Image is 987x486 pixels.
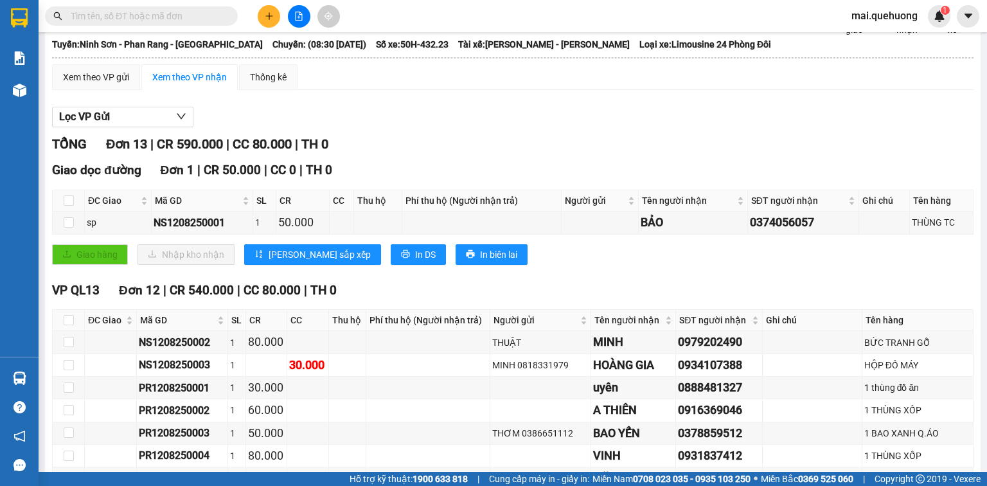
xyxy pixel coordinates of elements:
[934,10,945,22] img: icon-new-feature
[139,334,226,350] div: NS1208250002
[957,5,979,28] button: caret-down
[230,336,244,350] div: 1
[678,401,760,419] div: 0916369046
[230,381,244,395] div: 1
[88,194,138,208] span: ĐC Giao
[798,474,853,484] strong: 0369 525 060
[763,310,862,331] th: Ghi chú
[248,379,285,397] div: 30.000
[480,248,517,262] span: In biên lai
[943,6,947,15] span: 1
[676,445,763,467] td: 0931837412
[276,190,330,212] th: CR
[258,5,280,28] button: plus
[678,333,760,351] div: 0979202490
[161,163,195,177] span: Đơn 1
[228,310,246,331] th: SL
[88,313,123,327] span: ĐC Giao
[401,249,410,260] span: printer
[306,163,332,177] span: TH 0
[916,474,925,483] span: copyright
[157,136,223,152] span: CR 590.000
[13,401,26,413] span: question-circle
[137,422,228,445] td: PR1208250003
[591,331,676,354] td: MINH
[592,472,751,486] span: Miền Nam
[748,212,860,234] td: 0374056057
[593,333,673,351] div: MINH
[246,310,287,331] th: CR
[864,426,971,440] div: 1 BAO XANH Q.ÁO
[402,190,562,212] th: Phí thu hộ (Người nhận trả)
[244,244,381,265] button: sort-ascending[PERSON_NAME] sắp xếp
[676,377,763,399] td: 0888481327
[676,354,763,377] td: 0934107388
[864,449,971,463] div: 1 THÙNG XỐP
[591,399,676,422] td: A THIÊN
[466,249,475,260] span: printer
[864,381,971,395] div: 1 thùng đồ ăn
[751,194,846,208] span: SĐT người nhận
[204,163,261,177] span: CR 50.000
[639,37,771,51] span: Loại xe: Limousine 24 Phòng Đôi
[864,358,971,372] div: HỘP ĐỒ MÁY
[456,244,528,265] button: printerIn biên lai
[197,163,200,177] span: |
[489,472,589,486] span: Cung cấp máy in - giấy in:
[458,37,630,51] span: Tài xế: [PERSON_NAME] - [PERSON_NAME]
[295,136,298,152] span: |
[271,163,296,177] span: CC 0
[750,213,857,231] div: 0374056057
[642,194,734,208] span: Tên người nhận
[294,12,303,21] span: file-add
[52,39,263,50] b: Tuyến: Ninh Sơn - Phan Rang - [GEOGRAPHIC_DATA]
[155,194,239,208] span: Mã GD
[139,402,226,419] div: PR1208250002
[565,194,625,208] span: Người gửi
[864,403,971,417] div: 1 THÙNG XỐP
[492,426,589,440] div: THƠM 0386651112
[366,310,490,331] th: Phí thu hộ (Người nhận trả)
[154,215,250,231] div: NS1208250001
[304,283,307,298] span: |
[119,283,160,298] span: Đơn 12
[265,12,274,21] span: plus
[317,5,340,28] button: aim
[676,399,763,422] td: 0916369046
[350,472,468,486] span: Hỗ trợ kỹ thuật:
[639,212,747,234] td: BẢO
[754,476,758,482] span: ⚪️
[288,5,310,28] button: file-add
[591,354,676,377] td: HOÀNG GIA
[152,70,227,84] div: Xem theo VP nhận
[59,109,110,125] span: Lọc VP Gửi
[324,12,333,21] span: aim
[310,283,337,298] span: TH 0
[413,474,468,484] strong: 1900 633 818
[87,215,149,230] div: sp
[862,310,974,331] th: Tên hàng
[13,430,26,442] span: notification
[863,472,865,486] span: |
[593,401,673,419] div: A THIÊN
[244,283,301,298] span: CC 80.000
[493,313,578,327] span: Người gửi
[254,249,263,260] span: sort-ascending
[137,331,228,354] td: NS1208250002
[641,213,745,231] div: BẢO
[941,6,950,15] sup: 1
[137,445,228,467] td: PR1208250004
[230,403,244,417] div: 1
[139,357,226,373] div: NS1208250003
[13,84,26,97] img: warehouse-icon
[633,474,751,484] strong: 0708 023 035 - 0935 103 250
[52,244,128,265] button: uploadGiao hàng
[253,190,276,212] th: SL
[255,215,274,230] div: 1
[248,424,285,442] div: 50.000
[287,310,328,331] th: CC
[415,248,436,262] span: In DS
[139,447,226,464] div: PR1208250004
[11,8,28,28] img: logo-vxr
[13,459,26,471] span: message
